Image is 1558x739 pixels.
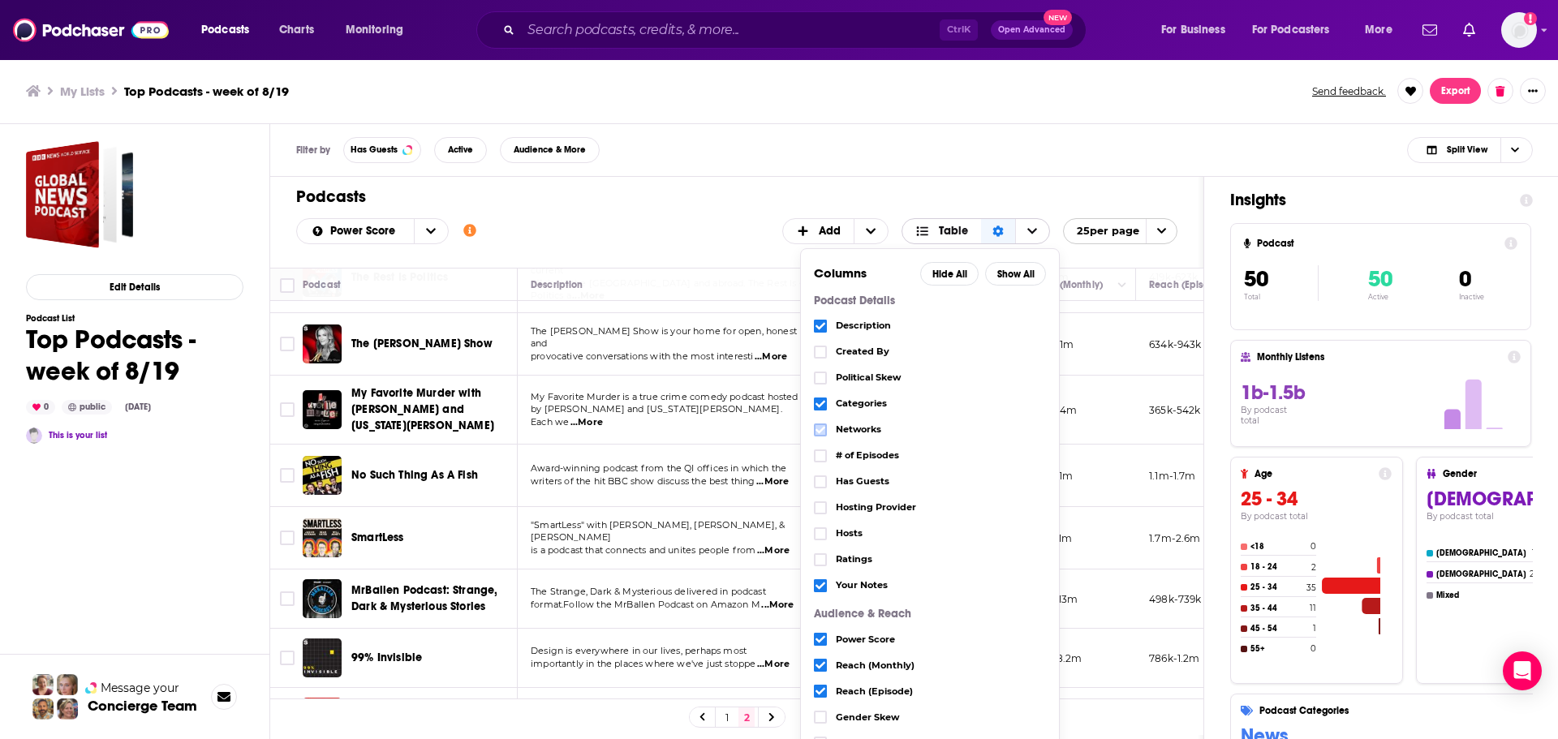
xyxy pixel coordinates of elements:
[343,137,421,163] button: Has Guests
[13,15,169,45] img: Podchaser - Follow, Share and Rate Podcasts
[531,350,753,362] span: provocative conversations with the most interesti
[201,19,249,41] span: Podcasts
[1241,380,1306,405] span: 1b-1.5b
[49,430,107,440] a: This is your list
[1354,17,1413,43] button: open menu
[719,707,735,727] a: 1
[920,262,979,286] button: Hide All
[330,226,401,237] span: Power Score
[1459,265,1471,293] span: 0
[88,698,197,714] h3: Concierge Team
[738,707,755,727] a: 2
[1149,469,1196,483] p: 1.1m-1.7m
[62,400,112,415] div: public
[794,276,814,295] button: Column Actions
[819,226,841,237] span: Add
[303,324,342,363] a: The Megyn Kelly Show
[280,531,295,545] span: Toggle select row
[1368,265,1392,293] span: 50
[991,20,1073,40] button: Open AdvancedNew
[1161,19,1225,41] span: For Business
[939,226,968,237] span: Table
[1252,19,1330,41] span: For Podcasters
[985,262,1046,286] button: Show All
[1307,84,1391,98] button: Send feedback.
[1311,541,1316,552] h4: 0
[1311,562,1316,573] h4: 2
[1241,487,1392,511] h3: 25 - 34
[836,555,1046,564] span: Ratings
[1063,218,1177,244] button: open menu
[1149,275,1224,294] div: Reach (Episode)
[1407,137,1533,163] button: Choose View
[531,658,755,669] span: importantly in the places where we've just stoppe
[1524,12,1537,25] svg: Add a profile image
[303,518,342,557] a: SmartLess
[303,456,342,495] a: No Such Thing As A Fish
[32,698,54,720] img: Jon Profile
[303,390,342,429] img: My Favorite Murder with Karen Kilgariff and Georgia Hardstark
[756,475,789,488] span: ...More
[32,674,54,695] img: Sydney Profile
[280,337,295,351] span: Toggle select row
[190,17,270,43] button: open menu
[1457,16,1482,44] a: Show notifications dropdown
[303,579,342,618] img: MrBallen Podcast: Strange, Dark & Mysterious Stories
[1149,531,1201,545] p: 1.7m-2.6m
[351,145,398,154] span: Has Guests
[1255,468,1372,479] h4: Age
[1044,10,1073,25] span: New
[101,680,179,696] span: Message your
[60,84,105,99] h3: My Lists
[280,591,295,606] span: Toggle select row
[280,402,295,417] span: Toggle select row
[414,219,448,243] button: open menu
[981,219,1015,243] div: Sort Direction
[448,145,473,154] span: Active
[836,347,1046,356] span: Created By
[57,674,78,695] img: Jules Profile
[1447,145,1487,154] span: Split View
[1259,705,1558,716] h4: Podcast Categories
[351,651,422,664] span: 99% Invisible
[26,274,243,300] button: Edit Details
[1436,548,1529,558] h4: [DEMOGRAPHIC_DATA]
[351,385,512,434] a: My Favorite Murder with [PERSON_NAME] and [US_STATE][PERSON_NAME]
[531,586,766,597] span: The Strange, Dark & Mysterious delivered in podcast
[836,399,1046,408] span: Categories
[280,651,295,665] span: Toggle select row
[26,428,42,444] img: kim
[351,467,478,483] a: No Such Thing As A Fish
[351,386,494,432] span: My Favorite Murder with [PERSON_NAME] and [US_STATE][PERSON_NAME]
[1250,582,1303,592] h4: 25 - 34
[1250,624,1310,634] h4: 45 - 54
[814,295,1046,307] p: Podcast Details
[1501,12,1537,48] button: Show profile menu
[296,218,449,244] h2: Choose List sort
[1149,592,1202,606] p: 498k-739k
[1241,511,1392,522] h4: By podcast total
[296,187,1164,207] h1: Podcasts
[1530,569,1540,579] h4: 24
[757,658,790,671] span: ...More
[1230,190,1507,210] h1: Insights
[1250,542,1307,552] h4: <18
[463,223,476,238] a: Show additional information
[26,313,243,324] h3: Podcast List
[303,638,342,677] img: 99% Invisible
[1257,351,1500,363] h4: Monthly Listens
[1532,548,1540,558] h4: 17
[1459,293,1484,301] p: Inactive
[492,11,1102,49] div: Search podcasts, credits, & more...
[531,544,755,556] span: is a podcast that connects and unites people from
[1250,604,1306,613] h4: 35 - 44
[280,468,295,483] span: Toggle select row
[26,141,133,248] span: Top Podcasts - week of 8/19
[836,503,1046,512] span: Hosting Provider
[1113,276,1132,295] button: Column Actions
[26,400,55,415] div: 0
[1503,651,1542,690] div: Open Intercom Messenger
